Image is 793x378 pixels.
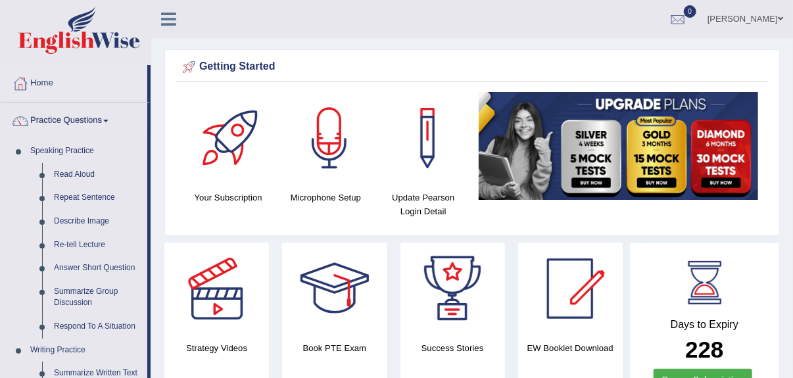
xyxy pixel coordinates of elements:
[48,186,147,210] a: Repeat Sentence
[48,256,147,280] a: Answer Short Question
[164,341,269,355] h4: Strategy Videos
[48,315,147,339] a: Respond To A Situation
[282,341,387,355] h4: Book PTE Exam
[685,337,723,362] b: 228
[24,139,147,163] a: Speaking Practice
[180,57,765,77] div: Getting Started
[48,210,147,233] a: Describe Image
[48,233,147,257] a: Re-tell Lecture
[1,65,147,98] a: Home
[518,341,623,355] h4: EW Booklet Download
[48,280,147,315] a: Summarize Group Discussion
[400,341,505,355] h4: Success Stories
[48,163,147,187] a: Read Aloud
[381,191,466,218] h4: Update Pearson Login Detail
[186,191,270,204] h4: Your Subscription
[24,339,147,362] a: Writing Practice
[644,319,765,331] h4: Days to Expiry
[283,191,368,204] h4: Microphone Setup
[1,103,147,135] a: Practice Questions
[684,5,697,18] span: 0
[479,92,758,200] img: small5.jpg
